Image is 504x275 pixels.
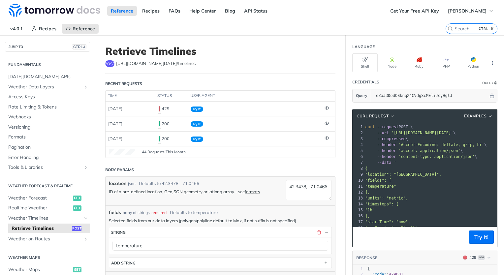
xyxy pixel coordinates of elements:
div: 3 [353,136,364,142]
button: Copy to clipboard [356,232,365,242]
img: Tomorrow.io Weather API Docs [9,4,100,17]
div: 200 [158,133,185,144]
span: ], [365,214,370,218]
label: location [109,180,126,187]
a: Get Your Free API Key [387,6,443,16]
span: fields [109,209,121,216]
span: CTRL-/ [72,44,86,49]
canvas: Line Graph [109,149,135,155]
span: { [365,166,367,171]
div: 2 [353,130,364,136]
span: get [73,196,81,201]
span: "endTime": "nowPlus6h", [365,226,420,230]
div: 10 [353,177,364,183]
i: Information [494,81,497,85]
span: Error Handling [8,154,88,161]
span: post [105,60,114,67]
a: FAQs [165,6,184,16]
a: Weather on RoutesShow subpages for Weather on Routes [5,234,90,244]
button: [PERSON_NAME] [444,6,497,16]
span: \ [365,137,408,141]
span: Webhooks [8,114,88,120]
span: https://api.tomorrow.io/v4/timelines [116,60,196,67]
a: formats [245,189,260,194]
a: Blog [221,6,239,16]
div: 18 [353,225,364,231]
div: 17 [353,219,364,225]
span: { [367,266,370,271]
p: ID of a pre-defined location, GeoJSON geometry or latlong array - see [109,189,282,195]
span: Try It! [191,137,203,142]
button: Hide [324,229,330,235]
th: time [106,91,155,101]
div: 6 [353,154,364,160]
span: Weather Timelines [8,215,81,222]
span: 429 [159,106,160,111]
span: Retrieve Timelines [12,225,71,232]
a: Pagination [5,142,90,152]
div: Body Params [105,167,134,173]
span: --header [377,142,396,147]
button: Examples [462,113,495,119]
div: Defaults to 42.3478, -71.0466 [139,180,199,187]
span: [DATE][DOMAIN_NAME] APIs [8,74,88,80]
svg: Search [448,26,453,31]
button: Show subpages for Weather on Routes [83,236,88,242]
span: [PERSON_NAME] [448,8,487,14]
div: array of strings [123,210,150,216]
span: cURL Request [357,113,389,119]
span: \ [365,142,487,147]
a: API Status [240,6,271,16]
span: "timesteps": [ [365,202,398,206]
span: Weather Forecast [8,195,71,201]
button: Hide [488,92,495,99]
div: 15 [353,207,364,213]
a: Retrieve Timelinespost [8,224,90,233]
span: ' [394,160,396,165]
span: Access Keys [8,94,88,100]
th: status [155,91,188,101]
button: Shell [352,53,378,72]
span: post [72,226,81,231]
span: 200 [159,136,160,141]
div: 4 [353,142,364,148]
button: Show subpages for Tools & Libraries [83,165,88,170]
div: 16 [353,213,364,219]
span: [DATE] [108,121,122,126]
a: Error Handling [5,153,90,163]
div: ADD string [111,260,136,265]
h2: Weather Forecast & realtime [5,183,90,189]
button: JUMP TOCTRL-/ [5,42,90,52]
input: apikey [373,89,488,102]
button: ADD string [109,258,331,268]
a: Weather Forecastget [5,193,90,203]
a: Recipes [28,24,60,34]
span: '[URL][DOMAIN_NAME][DATE]' [391,131,453,135]
div: 429 [469,255,476,260]
button: Python [460,53,486,72]
span: ], [365,190,370,195]
a: [DATE][DOMAIN_NAME] APIs [5,72,90,82]
span: Reference [73,26,95,32]
span: 'Accept-Encoding: deflate, gzip, br' [398,142,484,147]
button: Query [353,89,371,102]
a: Tools & LibrariesShow subpages for Tools & Libraries [5,163,90,172]
a: Formats [5,132,90,142]
span: Formats [8,134,88,140]
button: Node [379,53,405,72]
div: Credentials [352,79,379,85]
span: --url [377,131,389,135]
a: Rate Limiting & Tokens [5,102,90,112]
span: v4.0.1 [7,24,26,34]
div: required [151,210,167,216]
a: Access Keys [5,92,90,102]
a: Reference [62,24,99,34]
span: \ [365,154,477,159]
button: string [109,227,331,237]
a: Help Center [186,6,220,16]
span: --compressed [377,137,406,141]
svg: More ellipsis [489,60,495,66]
span: --header [377,154,396,159]
div: 9 [353,171,364,177]
span: "location": "[GEOGRAPHIC_DATA]", [365,172,441,177]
